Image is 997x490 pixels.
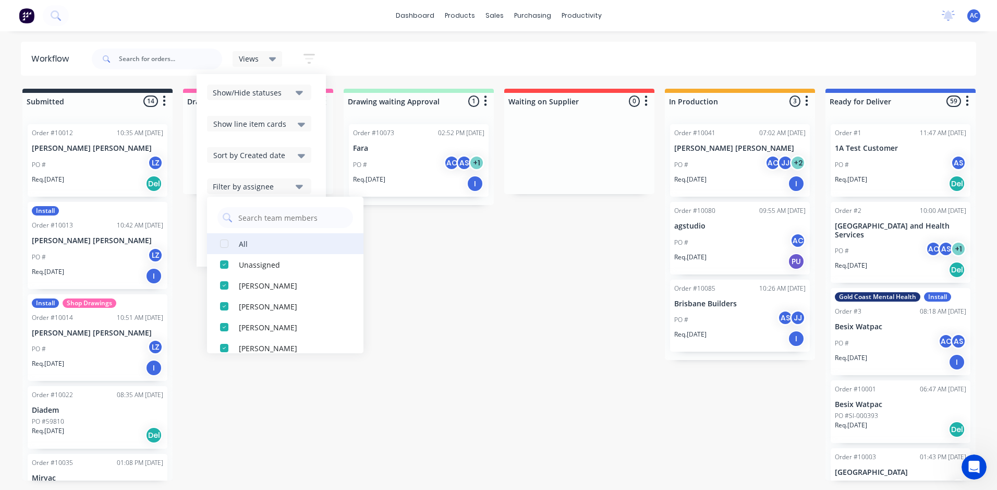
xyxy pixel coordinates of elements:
[970,11,978,20] span: AC
[19,8,34,23] img: Factory
[28,202,167,289] div: InstallOrder #1001310:42 AM [DATE][PERSON_NAME] [PERSON_NAME]PO #LZReq.[DATE]I
[951,333,966,349] div: AS
[32,253,46,262] p: PO #
[239,238,343,249] div: All
[835,353,867,363] p: Req. [DATE]
[32,221,73,230] div: Order #10013
[938,241,954,257] div: AS
[790,310,806,326] div: JJ
[145,427,162,444] div: Del
[145,360,162,376] div: I
[835,339,849,348] p: PO #
[32,417,64,426] p: PO #59810
[674,238,688,247] p: PO #
[63,298,116,308] div: Shop Drawings
[556,8,607,23] div: productivity
[32,313,73,322] div: Order #10014
[145,175,162,192] div: Del
[790,155,806,171] div: + 2
[670,124,810,197] div: Order #1004107:02 AM [DATE][PERSON_NAME] [PERSON_NAME]PO #ACJJ+2Req.[DATE]I
[117,221,163,230] div: 10:42 AM [DATE]
[207,178,311,194] button: Filter by assignee
[674,284,715,293] div: Order #10085
[353,144,484,153] p: Fara
[239,342,343,353] div: [PERSON_NAME]
[353,128,394,138] div: Order #10073
[835,452,876,462] div: Order #10003
[835,261,867,270] p: Req. [DATE]
[117,390,163,400] div: 08:35 AM [DATE]
[32,298,59,308] div: Install
[480,8,509,23] div: sales
[444,155,459,171] div: AC
[674,315,688,325] p: PO #
[831,202,970,283] div: Order #210:00 AM [DATE][GEOGRAPHIC_DATA] and Health ServicesPO #ACAS+1Req.[DATE]Del
[777,310,793,326] div: AS
[831,124,970,197] div: Order #111:47 AM [DATE]1A Test CustomerPO #ASReq.[DATE]Del
[962,455,987,480] iframe: Intercom live chat
[920,128,966,138] div: 11:47 AM [DATE]
[788,253,805,270] div: PU
[32,426,64,436] p: Req. [DATE]
[117,313,163,322] div: 10:51 AM [DATE]
[949,421,965,438] div: Del
[938,333,954,349] div: AC
[237,207,348,228] input: Search team members
[117,458,163,468] div: 01:08 PM [DATE]
[835,411,878,421] p: PO #SI-000393
[469,155,484,171] div: + 1
[674,300,806,308] p: Brisbane Builders
[349,124,489,197] div: Order #1007302:52 PM [DATE]FaraPO #ACAS+1Req.[DATE]I
[32,344,46,354] p: PO #
[788,330,805,347] div: I
[32,206,59,216] div: Install
[949,175,965,192] div: Del
[670,280,810,352] div: Order #1008510:26 AM [DATE]Brisbane BuildersPO #ASJJReq.[DATE]I
[32,390,73,400] div: Order #10022
[831,288,970,375] div: Gold Coast Mental HealthInstallOrder #308:18 AM [DATE]Besix WatpacPO #ACASReq.[DATE]I
[920,452,966,462] div: 01:43 PM [DATE]
[32,128,73,138] div: Order #10012
[920,385,966,394] div: 06:47 AM [DATE]
[920,307,966,316] div: 08:18 AM [DATE]
[831,380,970,443] div: Order #1000106:47 AM [DATE]Besix WatpacPO #SI-000393Req.[DATE]Del
[207,85,311,100] button: Show/Hide statuses
[239,321,343,332] div: [PERSON_NAME]
[765,155,781,171] div: AC
[835,175,867,184] p: Req. [DATE]
[119,49,222,69] input: Search for orders...
[790,233,806,248] div: AC
[759,284,806,293] div: 10:26 AM [DATE]
[353,175,385,184] p: Req. [DATE]
[949,354,965,371] div: I
[674,144,806,153] p: [PERSON_NAME] [PERSON_NAME]
[509,8,556,23] div: purchasing
[674,222,806,231] p: agstudio
[670,202,810,274] div: Order #1008009:55 AM [DATE]agstudioPO #ACReq.[DATE]PU
[835,307,861,316] div: Order #3
[239,53,259,64] span: Views
[32,474,163,483] p: Mirvac
[32,236,163,245] p: [PERSON_NAME] [PERSON_NAME]
[835,160,849,170] p: PO #
[32,267,64,277] p: Req. [DATE]
[32,458,73,468] div: Order #10035
[28,386,167,449] div: Order #1002208:35 AM [DATE]DiademPO #59810Req.[DATE]Del
[777,155,793,171] div: JJ
[835,400,966,409] p: Besix Watpac
[467,175,483,192] div: I
[31,53,74,65] div: Workflow
[788,175,805,192] div: I
[835,222,966,240] p: [GEOGRAPHIC_DATA] and Health Services
[438,128,484,138] div: 02:52 PM [DATE]
[759,128,806,138] div: 07:02 AM [DATE]
[835,206,861,216] div: Order #2
[949,261,965,278] div: Del
[32,406,163,415] p: Diadem
[951,241,966,257] div: + 1
[213,181,291,192] div: Filter by assignee
[239,259,343,270] div: Unassigned
[32,329,163,338] p: [PERSON_NAME] [PERSON_NAME]
[674,206,715,216] div: Order #10080
[239,280,343,291] div: [PERSON_NAME]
